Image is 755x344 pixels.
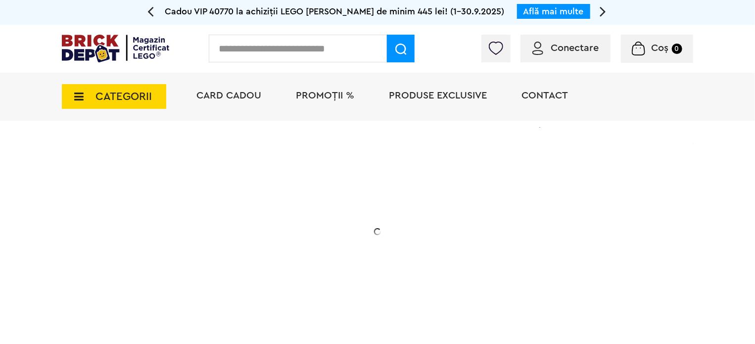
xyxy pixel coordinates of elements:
span: Cadou VIP 40770 la achiziții LEGO [PERSON_NAME] de minim 445 lei! (1-30.9.2025) [165,7,505,16]
a: Produse exclusive [389,91,487,100]
a: Card Cadou [196,91,261,100]
span: Conectare [551,43,599,53]
h2: La două seturi LEGO de adulți achiziționate din selecție! În perioada 12 - [DATE]! [132,220,330,262]
a: Află mai multe [523,7,584,16]
a: Conectare [532,43,599,53]
span: Coș [652,43,669,53]
div: Explorează [132,284,330,296]
small: 0 [672,44,682,54]
a: Contact [521,91,568,100]
h1: 20% Reducere! [132,175,330,210]
span: CATEGORII [95,91,152,102]
a: PROMOȚII % [296,91,354,100]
